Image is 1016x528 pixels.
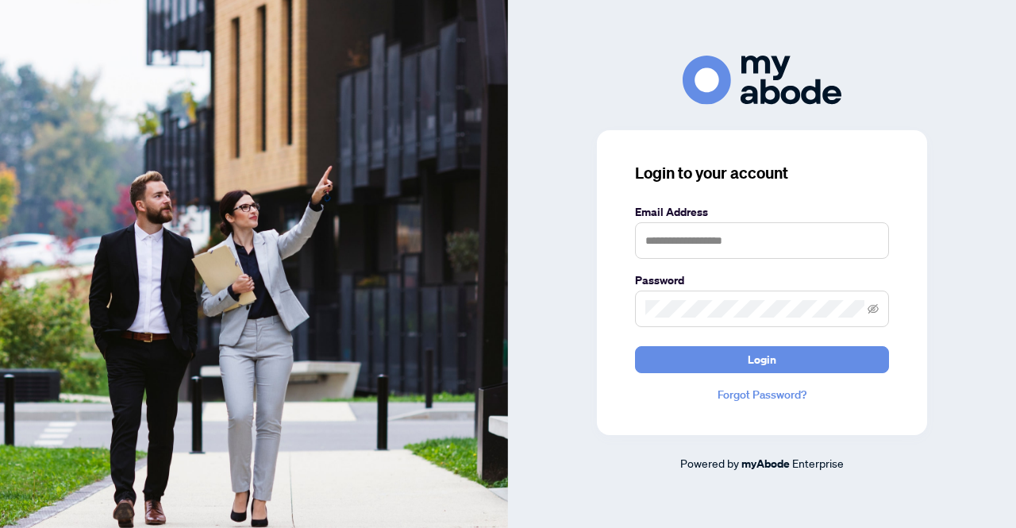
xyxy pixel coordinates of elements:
a: myAbode [741,455,790,472]
span: eye-invisible [868,303,879,314]
img: ma-logo [683,56,841,104]
span: Enterprise [792,456,844,470]
label: Password [635,272,889,289]
a: Forgot Password? [635,386,889,403]
label: Email Address [635,203,889,221]
span: Login [748,347,776,372]
button: Login [635,346,889,373]
span: Powered by [680,456,739,470]
h3: Login to your account [635,162,889,184]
